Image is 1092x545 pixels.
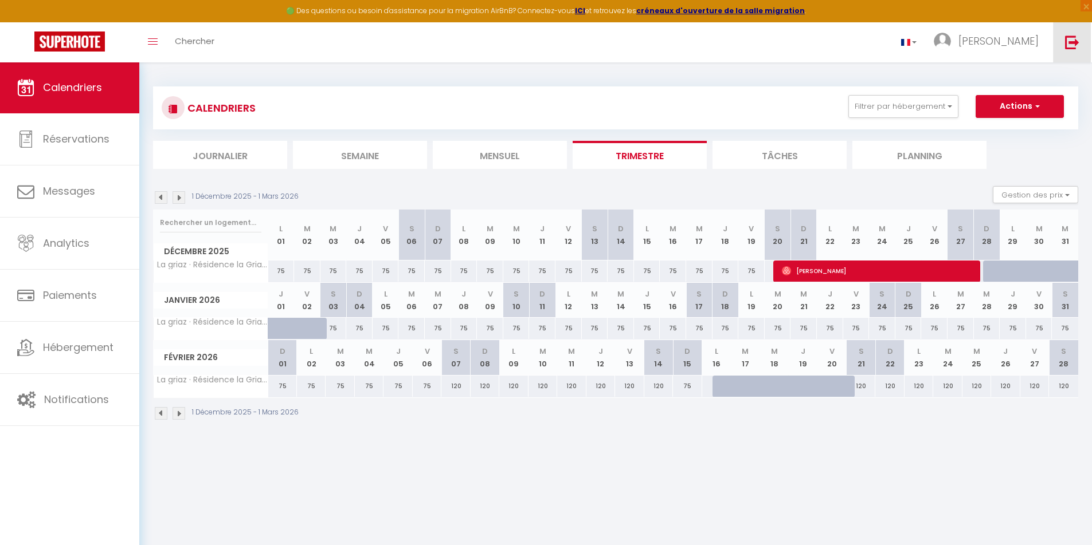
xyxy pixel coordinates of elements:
[906,223,911,234] abbr: J
[294,210,320,260] th: 02
[331,289,336,299] abbr: S
[983,289,990,299] abbr: M
[1026,210,1052,260] th: 30
[268,210,295,260] th: 01
[586,376,615,397] div: 120
[529,376,557,397] div: 120
[566,223,571,234] abbr: V
[644,376,673,397] div: 120
[1052,283,1078,318] th: 31
[696,289,702,299] abbr: S
[346,210,373,260] th: 04
[355,340,383,375] th: 04
[413,376,441,397] div: 75
[879,223,886,234] abbr: M
[722,289,728,299] abbr: D
[869,210,895,260] th: 24
[790,210,817,260] th: 21
[723,223,727,234] abbr: J
[154,292,268,309] span: Janvier 2026
[671,289,676,299] abbr: V
[636,6,805,15] strong: créneaux d'ouverture de la salle migration
[503,318,530,339] div: 75
[383,376,412,397] div: 75
[828,223,832,234] abbr: L
[44,392,109,406] span: Notifications
[742,346,749,357] abbr: M
[1052,210,1078,260] th: 31
[686,210,713,260] th: 17
[425,260,451,282] div: 75
[887,346,893,357] abbr: D
[801,346,805,357] abbr: J
[608,210,634,260] th: 14
[634,318,660,339] div: 75
[512,346,515,357] abbr: L
[645,289,649,299] abbr: J
[973,346,980,357] abbr: M
[800,289,807,299] abbr: M
[297,376,326,397] div: 75
[738,283,765,318] th: 19
[765,283,791,318] th: 20
[575,6,585,15] a: ICI
[686,318,713,339] div: 75
[192,191,299,202] p: 1 Décembre 2025 - 1 Mars 2026
[895,283,922,318] th: 25
[409,223,414,234] abbr: S
[852,141,987,169] li: Planning
[555,210,582,260] th: 12
[582,210,608,260] th: 13
[991,340,1020,375] th: 26
[645,223,649,234] abbr: L
[373,210,399,260] th: 05
[843,283,870,318] th: 23
[1052,318,1078,339] div: 75
[817,210,843,260] th: 22
[974,210,1000,260] th: 28
[453,346,459,357] abbr: S
[297,340,326,375] th: 02
[34,31,105,52] img: Super Booking
[373,318,399,339] div: 75
[1011,289,1015,299] abbr: J
[384,289,388,299] abbr: L
[293,141,427,169] li: Semaine
[539,289,545,299] abbr: D
[921,318,948,339] div: 75
[713,210,739,260] th: 18
[933,340,962,375] th: 24
[1063,289,1068,299] abbr: S
[1020,340,1049,375] th: 27
[673,340,702,375] th: 15
[686,260,713,282] div: 75
[43,184,95,198] span: Messages
[974,318,1000,339] div: 75
[917,346,921,357] abbr: L
[166,22,223,62] a: Chercher
[557,376,586,397] div: 120
[921,283,948,318] th: 26
[962,376,991,397] div: 120
[738,210,765,260] th: 19
[529,283,555,318] th: 11
[1062,223,1068,234] abbr: M
[320,283,347,318] th: 03
[817,283,843,318] th: 22
[875,376,904,397] div: 120
[1000,283,1026,318] th: 29
[43,80,102,94] span: Calendriers
[731,340,760,375] th: 17
[615,376,644,397] div: 120
[425,318,451,339] div: 75
[568,346,575,357] abbr: M
[477,260,503,282] div: 75
[948,318,974,339] div: 75
[155,376,270,384] span: La griaz · Résidence la Griaz, [GEOGRAPHIC_DATA], 4 pers
[932,223,937,234] abbr: V
[482,346,488,357] abbr: D
[529,340,557,375] th: 10
[765,210,791,260] th: 20
[656,346,661,357] abbr: S
[660,318,686,339] div: 75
